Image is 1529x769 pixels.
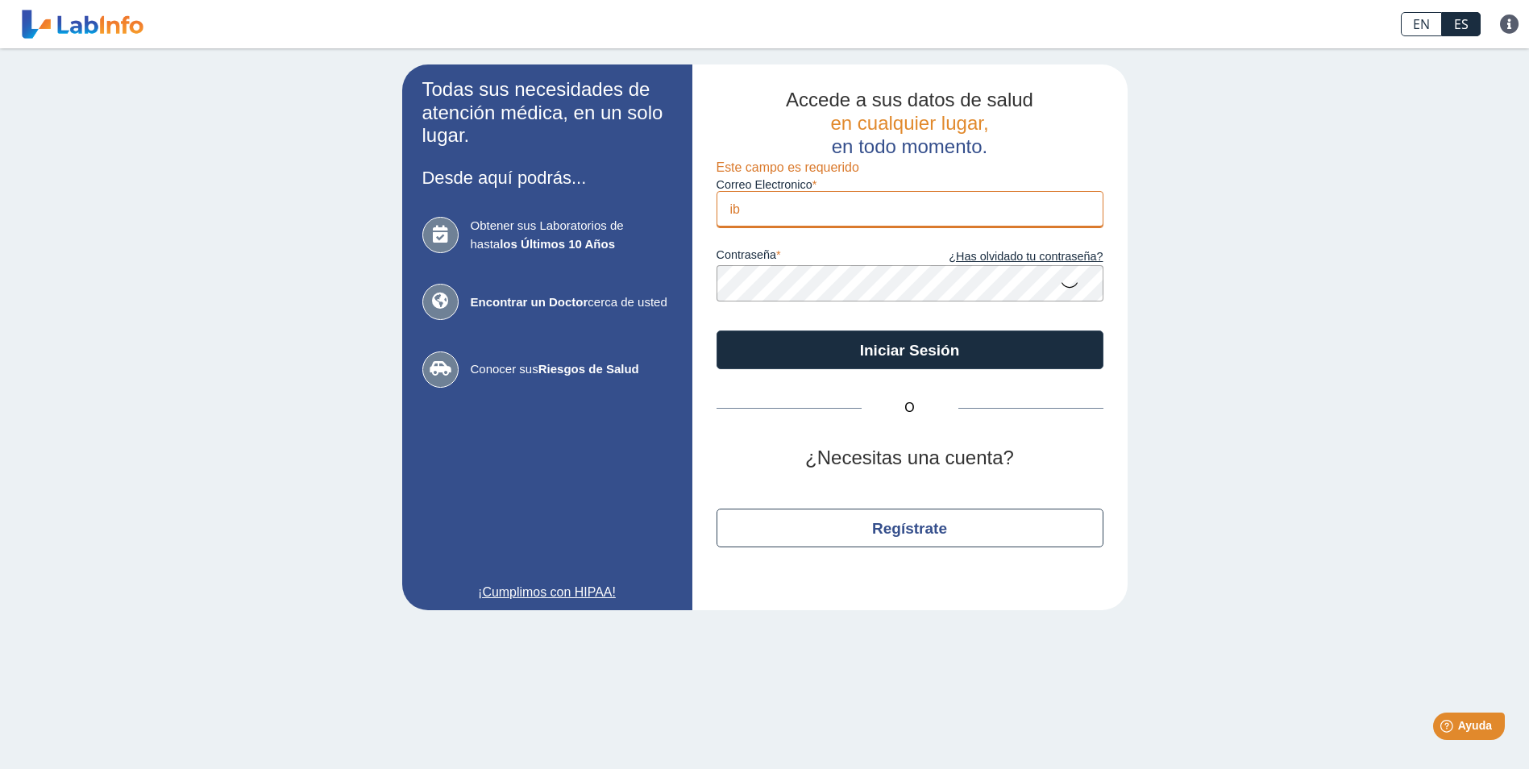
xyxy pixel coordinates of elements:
[862,398,958,418] span: O
[832,135,987,157] span: en todo momento.
[717,160,859,174] span: Este campo es requerido
[471,293,672,312] span: cerca de usted
[471,295,588,309] b: Encontrar un Doctor
[422,168,672,188] h3: Desde aquí podrás...
[717,509,1103,547] button: Regístrate
[830,112,988,134] span: en cualquier lugar,
[1401,12,1442,36] a: EN
[422,583,672,602] a: ¡Cumplimos con HIPAA!
[717,248,910,266] label: contraseña
[717,330,1103,369] button: Iniciar Sesión
[538,362,639,376] b: Riesgos de Salud
[422,78,672,148] h2: Todas sus necesidades de atención médica, en un solo lugar.
[717,178,1103,191] label: Correo Electronico
[500,237,615,251] b: los Últimos 10 Años
[910,248,1103,266] a: ¿Has olvidado tu contraseña?
[786,89,1033,110] span: Accede a sus datos de salud
[717,447,1103,470] h2: ¿Necesitas una cuenta?
[471,217,672,253] span: Obtener sus Laboratorios de hasta
[1442,12,1481,36] a: ES
[1386,706,1511,751] iframe: Help widget launcher
[471,360,672,379] span: Conocer sus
